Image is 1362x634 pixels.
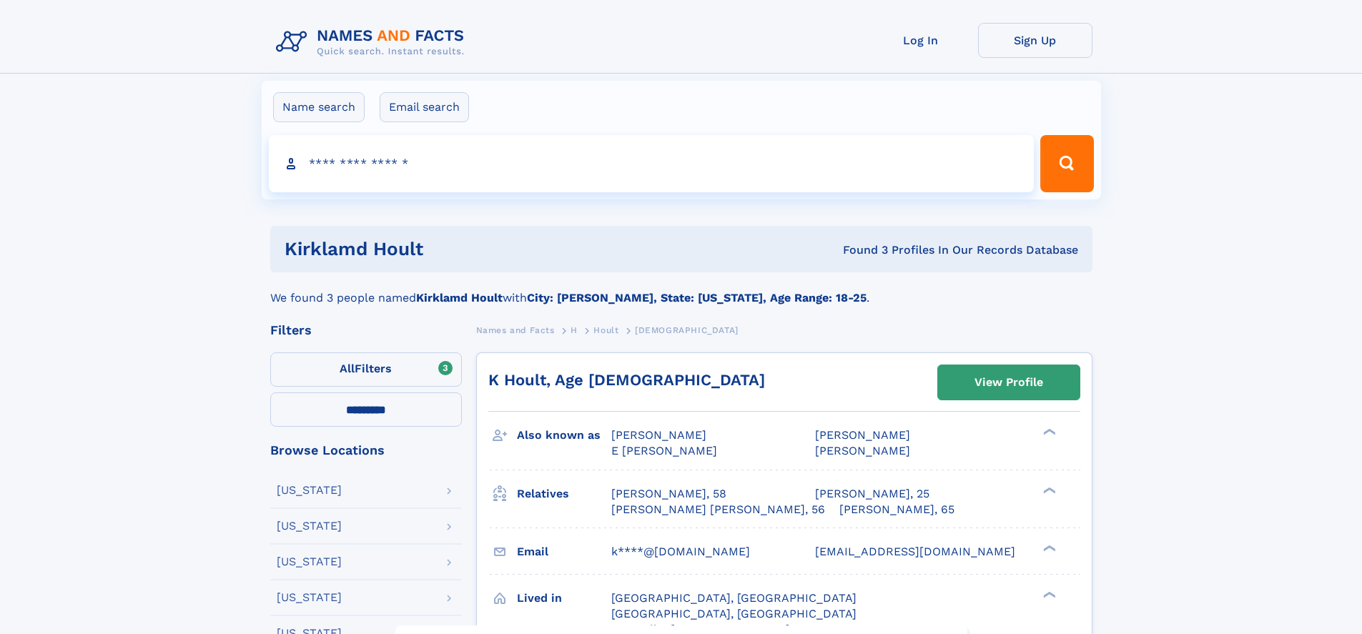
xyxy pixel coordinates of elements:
[815,545,1015,558] span: [EMAIL_ADDRESS][DOMAIN_NAME]
[277,592,342,603] div: [US_STATE]
[815,428,910,442] span: [PERSON_NAME]
[270,324,462,337] div: Filters
[269,135,1035,192] input: search input
[1040,427,1057,437] div: ❯
[1040,590,1057,599] div: ❯
[571,325,578,335] span: H
[839,502,954,517] a: [PERSON_NAME], 65
[270,352,462,387] label: Filters
[517,423,611,447] h3: Also known as
[815,486,929,502] a: [PERSON_NAME], 25
[488,371,765,389] a: K Hoult, Age [DEMOGRAPHIC_DATA]
[864,23,978,58] a: Log In
[633,242,1078,258] div: Found 3 Profiles In Our Records Database
[285,240,633,258] h1: Kirklamd Hoult
[611,607,857,620] span: [GEOGRAPHIC_DATA], [GEOGRAPHIC_DATA]
[517,540,611,564] h3: Email
[815,444,910,457] span: [PERSON_NAME]
[273,92,365,122] label: Name search
[340,362,355,375] span: All
[270,23,476,61] img: Logo Names and Facts
[1040,485,1057,495] div: ❯
[1040,543,1057,553] div: ❯
[611,502,825,517] a: [PERSON_NAME] [PERSON_NAME], 56
[611,486,726,502] a: [PERSON_NAME], 58
[635,325,739,335] span: [DEMOGRAPHIC_DATA]
[270,444,462,457] div: Browse Locations
[527,291,867,304] b: City: [PERSON_NAME], State: [US_STATE], Age Range: 18-25
[277,485,342,496] div: [US_STATE]
[611,444,717,457] span: E [PERSON_NAME]
[593,321,618,339] a: Hoult
[974,366,1043,399] div: View Profile
[517,482,611,506] h3: Relatives
[517,586,611,610] h3: Lived in
[611,591,857,605] span: [GEOGRAPHIC_DATA], [GEOGRAPHIC_DATA]
[476,321,555,339] a: Names and Facts
[270,272,1092,307] div: We found 3 people named with .
[978,23,1092,58] a: Sign Up
[571,321,578,339] a: H
[938,365,1080,400] a: View Profile
[277,556,342,568] div: [US_STATE]
[1040,135,1093,192] button: Search Button
[277,520,342,532] div: [US_STATE]
[416,291,503,304] b: Kirklamd Hoult
[593,325,618,335] span: Hoult
[380,92,469,122] label: Email search
[611,428,706,442] span: [PERSON_NAME]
